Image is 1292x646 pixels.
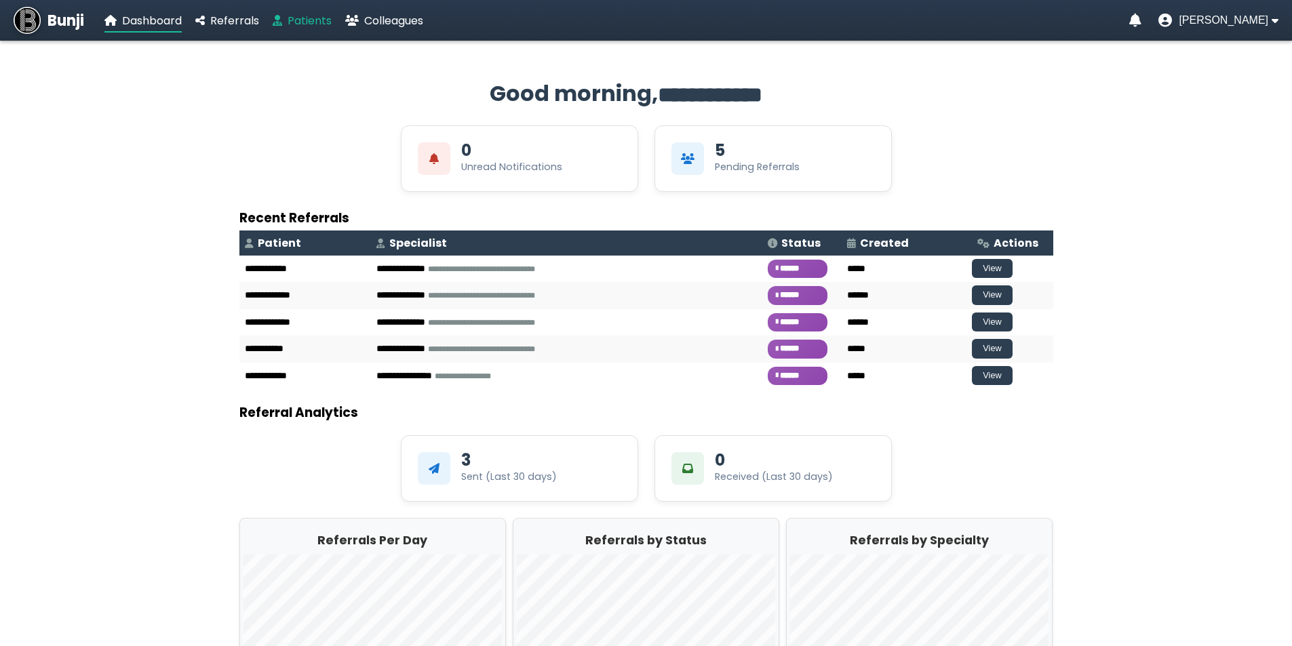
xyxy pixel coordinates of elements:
[239,77,1053,112] h2: Good morning,
[715,142,725,159] div: 5
[654,435,892,502] div: 0Received (Last 30 days)
[239,230,371,256] th: Patient
[273,12,332,29] a: Patients
[461,452,471,468] div: 3
[972,312,1013,332] button: View
[288,13,332,28] span: Patients
[972,366,1013,386] button: View
[210,13,259,28] span: Referrals
[762,230,841,256] th: Status
[14,7,84,34] a: Bunji
[1179,14,1268,26] span: [PERSON_NAME]
[972,230,1053,256] th: Actions
[195,12,259,29] a: Referrals
[517,531,775,549] h2: Referrals by Status
[842,230,973,256] th: Created
[972,285,1013,305] button: View
[14,7,41,34] img: Bunji Dental Referral Management
[1158,14,1278,27] button: User menu
[972,259,1013,279] button: View
[461,470,557,484] div: Sent (Last 30 days)
[47,9,84,32] span: Bunji
[790,531,1049,549] h2: Referrals by Specialty
[715,160,800,174] div: Pending Referrals
[243,531,502,549] h2: Referrals Per Day
[715,470,833,484] div: Received (Last 30 days)
[654,125,892,192] div: View Pending Referrals
[371,230,763,256] th: Specialist
[239,403,1053,422] h3: Referral Analytics
[122,13,182,28] span: Dashboard
[364,13,423,28] span: Colleagues
[104,12,182,29] a: Dashboard
[401,435,638,502] div: 3Sent (Last 30 days)
[972,339,1013,359] button: View
[461,160,562,174] div: Unread Notifications
[715,452,725,468] div: 0
[1129,14,1141,27] a: Notifications
[401,125,638,192] div: View Unread Notifications
[345,12,423,29] a: Colleagues
[239,208,1053,228] h3: Recent Referrals
[461,142,471,159] div: 0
